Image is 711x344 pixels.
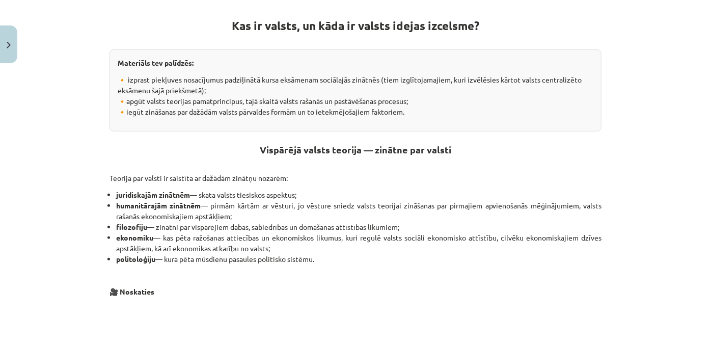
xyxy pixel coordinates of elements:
[116,222,147,231] strong: filozofiju
[116,254,601,264] li: — kura pēta mūsdienu pasaules politisko sistēmu.
[116,232,601,254] li: — kas pēta ražošanas attiecības un ekonomiskos likumus, kuri regulē valsts sociāli ekonomisko att...
[116,201,201,210] strong: humanitārajām zinātnēm
[116,254,155,263] strong: politoloģiju
[116,200,601,222] li: — pirmām kārtām ar vēsturi, jo vēsture sniedz valsts teorijai zināšanas par pirmajiem apvienošanā...
[110,170,601,183] p: Teorija par valsti ir saistīta ar dažādām zinātņu nozarēm:
[260,144,451,155] strong: Vispārējā valsts teorija — zinātne par valsti
[232,18,479,33] strong: Kas ir valsts, un kāda ir valsts idejas izcelsme?
[7,42,11,48] img: icon-close-lesson-0947bae3869378f0d4975bcd49f059093ad1ed9edebbc8119c70593378902aed.svg
[116,190,190,199] strong: juridiskajām zinātnēm
[116,222,601,232] li: — zinātni par vispārējiem dabas, sabiedrības un domāšanas attīstības likumiem;
[118,74,593,117] p: 🔸 izprast piekļuves nosacījumus padziļinātā kursa eksāmenam sociālajās zinātnēs (tiem izglītojama...
[116,233,153,242] strong: ekonomiku
[110,287,154,296] strong: 🎥 Noskaties
[116,190,601,200] li: — skata valsts tiesiskos aspektus;
[118,58,194,67] strong: Materiāls tev palīdzēs:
